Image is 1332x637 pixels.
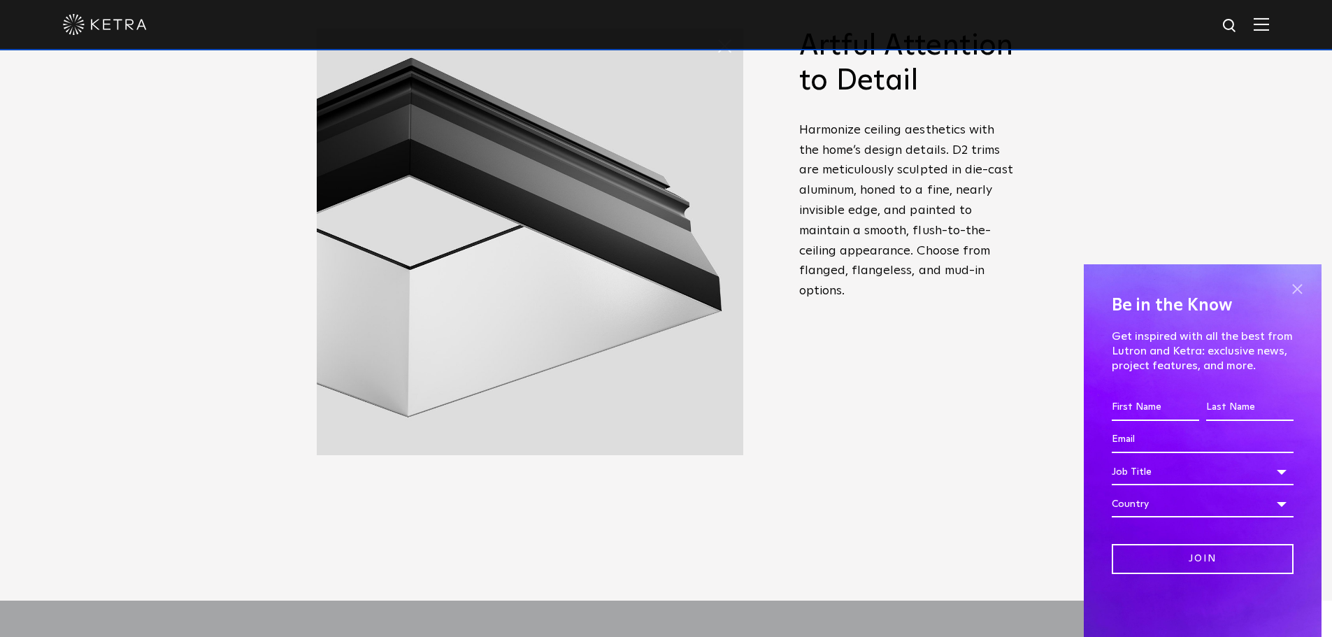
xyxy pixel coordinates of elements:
input: First Name [1112,394,1199,421]
img: Hamburger%20Nav.svg [1254,17,1269,31]
input: Last Name [1206,394,1294,421]
p: Harmonize ceiling aesthetics with the home’s design details. D2 trims are meticulously sculpted i... [799,120,1016,301]
img: ketra-logo-2019-white [63,14,147,35]
img: search icon [1222,17,1239,35]
h2: Artful Attention to Detail [799,29,1016,99]
p: Get inspired with all the best from Lutron and Ketra: exclusive news, project features, and more. [1112,329,1294,373]
input: Email [1112,427,1294,453]
div: Country [1112,491,1294,517]
div: Job Title [1112,459,1294,485]
h4: Be in the Know [1112,292,1294,319]
img: Ketra full spectrum lighting fixtures [317,29,743,455]
input: Join [1112,544,1294,574]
